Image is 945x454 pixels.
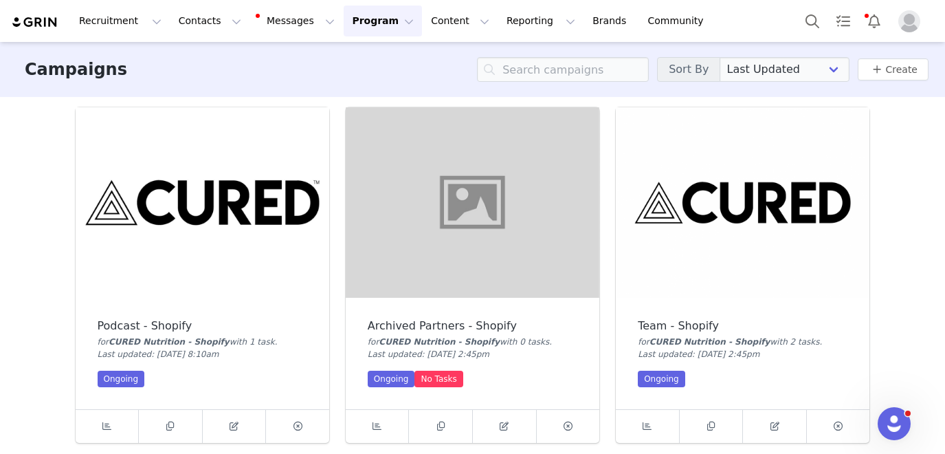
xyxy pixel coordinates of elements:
div: Team - Shopify [638,320,847,332]
img: Archived Partners - Shopify [346,107,599,298]
span: CURED Nutrition - Shopify [109,337,230,347]
button: Content [423,6,498,36]
div: for with 2 task . [638,336,847,348]
input: Search campaigns [477,57,649,82]
a: Brands [584,6,638,36]
div: No Tasks [414,371,463,387]
a: Create [869,61,918,78]
span: s [815,337,819,347]
span: CURED Nutrition - Shopify [649,337,770,347]
div: for with 1 task . [98,336,307,348]
button: Create [858,58,929,80]
img: Podcast - Shopify [76,107,329,298]
button: Contacts [170,6,249,36]
button: Profile [890,10,934,32]
span: s [545,337,549,347]
button: Messages [250,6,343,36]
a: Community [640,6,718,36]
div: Ongoing [368,371,415,387]
div: Last updated: [DATE] 2:45pm [638,348,847,360]
img: grin logo [11,16,59,29]
div: Last updated: [DATE] 8:10am [98,348,307,360]
button: Program [344,6,422,36]
span: CURED Nutrition - Shopify [379,337,500,347]
img: Team - Shopify [616,107,869,298]
button: Notifications [859,6,889,36]
div: for with 0 task . [368,336,577,348]
h3: Campaigns [25,57,127,82]
div: Ongoing [638,371,685,387]
div: Ongoing [98,371,145,387]
button: Recruitment [71,6,170,36]
a: Tasks [828,6,858,36]
iframe: Intercom live chat [878,407,911,440]
div: Podcast - Shopify [98,320,307,332]
div: Last updated: [DATE] 2:45pm [368,348,577,360]
img: placeholder-profile.jpg [898,10,920,32]
div: Archived Partners - Shopify [368,320,577,332]
button: Reporting [498,6,583,36]
button: Search [797,6,827,36]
